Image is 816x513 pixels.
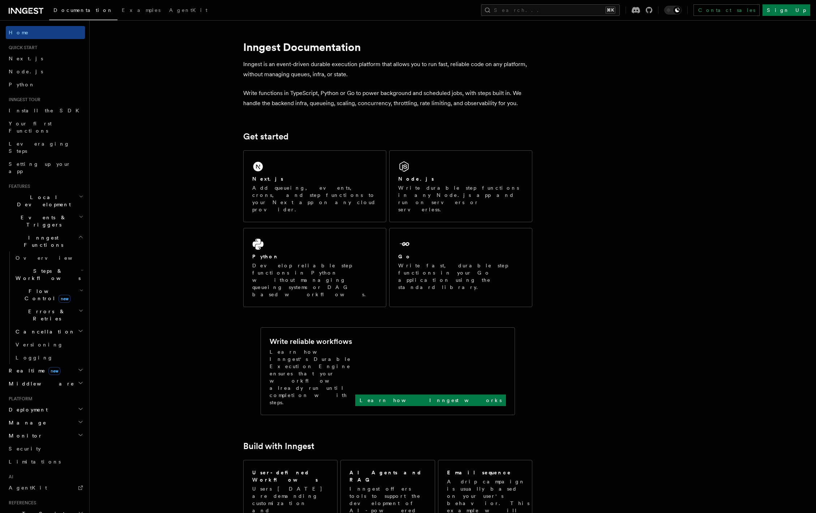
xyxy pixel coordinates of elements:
button: Deployment [6,403,85,416]
a: Limitations [6,455,85,468]
p: Inngest is an event-driven durable execution platform that allows you to run fast, reliable code ... [243,59,532,79]
button: Inngest Functions [6,231,85,251]
a: Leveraging Steps [6,137,85,158]
span: Home [9,29,29,36]
span: Flow Control [13,288,80,302]
button: Monitor [6,429,85,442]
p: Write fast, durable step functions in your Go application using the standard library. [398,262,523,291]
h2: Write reliable workflows [270,336,352,346]
a: Your first Functions [6,117,85,137]
a: Python [6,78,85,91]
button: Flow Controlnew [13,285,85,305]
span: Middleware [6,380,74,387]
span: Examples [122,7,160,13]
a: Setting up your app [6,158,85,178]
a: Documentation [49,2,117,20]
button: Search...⌘K [481,4,620,16]
button: Toggle dark mode [664,6,682,14]
span: Platform [6,396,33,402]
button: Local Development [6,191,85,211]
a: Node.js [6,65,85,78]
a: Get started [243,132,288,142]
span: Python [9,82,35,87]
p: Add queueing, events, crons, and step functions to your Next app on any cloud provider. [252,184,377,213]
a: AgentKit [165,2,212,20]
a: Next.js [6,52,85,65]
button: Middleware [6,377,85,390]
span: Next.js [9,56,43,61]
a: PythonDevelop reliable step functions in Python without managing queueing systems or DAG based wo... [243,228,386,307]
span: Inngest Functions [6,234,78,249]
a: Next.jsAdd queueing, events, crons, and step functions to your Next app on any cloud provider. [243,150,386,222]
h2: Next.js [252,175,283,182]
span: Versioning [16,342,63,348]
button: Events & Triggers [6,211,85,231]
a: AgentKit [6,481,85,494]
span: new [59,295,70,303]
span: Monitor [6,432,43,439]
span: Node.js [9,69,43,74]
div: Inngest Functions [6,251,85,364]
p: Write functions in TypeScript, Python or Go to power background and scheduled jobs, with steps bu... [243,88,532,108]
span: AgentKit [169,7,207,13]
h2: Email sequence [447,469,511,476]
span: Security [9,446,41,452]
button: Realtimenew [6,364,85,377]
h2: Python [252,253,279,260]
a: Home [6,26,85,39]
span: Deployment [6,406,48,413]
h2: AI Agents and RAG [349,469,427,483]
a: Overview [13,251,85,264]
span: Overview [16,255,90,261]
span: Leveraging Steps [9,141,70,154]
span: AgentKit [9,485,47,491]
span: Events & Triggers [6,214,79,228]
span: Features [6,184,30,189]
a: Versioning [13,338,85,351]
span: Your first Functions [9,121,52,134]
p: Learn how Inngest works [360,397,502,404]
span: Limitations [9,459,61,465]
p: Develop reliable step functions in Python without managing queueing systems or DAG based workflows. [252,262,377,298]
span: Install the SDK [9,108,83,113]
button: Steps & Workflows [13,264,85,285]
kbd: ⌘K [605,7,615,14]
a: Sign Up [763,4,810,16]
a: Security [6,442,85,455]
a: Examples [117,2,165,20]
button: Cancellation [13,325,85,338]
h2: User-defined Workflows [252,469,328,483]
span: Errors & Retries [13,308,78,322]
span: Quick start [6,45,37,51]
a: Contact sales [693,4,760,16]
span: Manage [6,419,47,426]
button: Errors & Retries [13,305,85,325]
span: AI [6,474,13,480]
span: Logging [16,355,53,361]
h1: Inngest Documentation [243,40,532,53]
span: Realtime [6,367,60,374]
span: Documentation [53,7,113,13]
h2: Node.js [398,175,434,182]
span: new [48,367,60,375]
span: Setting up your app [9,161,71,174]
span: Inngest tour [6,97,40,103]
span: Steps & Workflows [13,267,81,282]
button: Manage [6,416,85,429]
a: Node.jsWrite durable step functions in any Node.js app and run on servers or serverless. [389,150,532,222]
span: Local Development [6,194,79,208]
h2: Go [398,253,411,260]
span: References [6,500,36,506]
p: Write durable step functions in any Node.js app and run on servers or serverless. [398,184,523,213]
a: GoWrite fast, durable step functions in your Go application using the standard library. [389,228,532,307]
a: Learn how Inngest works [355,395,506,406]
span: Cancellation [13,328,75,335]
a: Build with Inngest [243,441,314,451]
p: Learn how Inngest's Durable Execution Engine ensures that your workflow already run until complet... [270,348,355,406]
a: Install the SDK [6,104,85,117]
a: Logging [13,351,85,364]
